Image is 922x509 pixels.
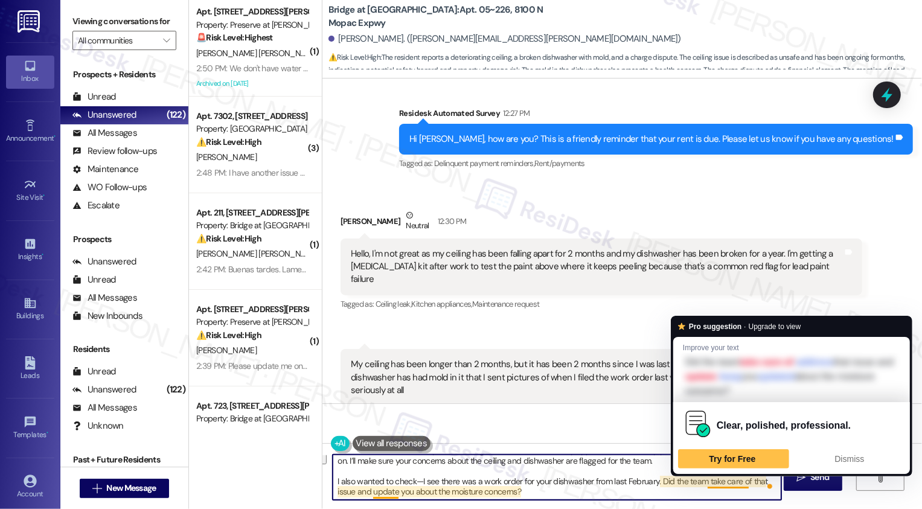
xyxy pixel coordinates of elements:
div: Maintenance [72,163,139,176]
div: (122) [164,380,188,399]
div: Property: Preserve at [PERSON_NAME][GEOGRAPHIC_DATA] [196,316,308,328]
span: Kitchen appliances , [411,299,472,309]
div: Prospects + Residents [60,68,188,81]
div: Apt. 723, [STREET_ADDRESS][PERSON_NAME] [196,400,308,412]
div: Unanswered [72,255,136,268]
div: Unknown [72,420,124,432]
i:  [163,36,170,45]
strong: ⚠️ Risk Level: High [196,136,261,147]
div: Hi [PERSON_NAME], how are you? This is a friendly reminder that your rent is due. Please let us k... [409,133,894,146]
div: [PERSON_NAME] [341,209,862,238]
span: Maintenance request [472,299,540,309]
div: Past + Future Residents [60,453,188,466]
a: Inbox [6,56,54,88]
a: Leads [6,353,54,385]
div: Hello, I'm not great as my ceiling has been falling apart for 2 months and my dishwasher has been... [351,248,843,286]
div: All Messages [72,292,137,304]
div: Apt. 211, [STREET_ADDRESS][PERSON_NAME] [196,206,308,219]
a: Templates • [6,412,54,444]
div: Residents [60,343,188,356]
div: Archived on [DATE] [195,76,309,91]
div: Unanswered [72,109,136,121]
span: • [43,191,45,200]
button: Send [784,464,842,491]
textarea: To enrich screen reader interactions, please activate Accessibility in Grammarly extension settings [333,455,781,500]
span: New Message [106,482,156,495]
a: Buildings [6,293,54,325]
strong: 🚨 Risk Level: Highest [196,32,273,43]
div: Unread [72,91,116,103]
img: ResiDesk Logo [18,10,42,33]
div: [PERSON_NAME]. ([PERSON_NAME][EMAIL_ADDRESS][PERSON_NAME][DOMAIN_NAME]) [328,33,681,45]
div: All Messages [72,127,137,139]
span: • [42,251,43,259]
span: • [54,132,56,141]
div: Review follow-ups [72,145,157,158]
div: Unanswered [72,383,136,396]
a: Insights • [6,234,54,266]
button: New Message [80,479,169,498]
b: Bridge at [GEOGRAPHIC_DATA]: Apt. 05~226, 8100 N Mopac Expwy [328,4,570,30]
strong: ⚠️ Risk Level: High [328,53,380,62]
div: Property: Bridge at [GEOGRAPHIC_DATA] [196,412,308,425]
span: : The resident reports a deteriorating ceiling, a broken dishwasher with mold, and a charge dispu... [328,51,922,90]
div: (122) [164,106,188,124]
div: 12:27 PM [500,107,530,120]
a: Account [6,471,54,504]
div: Unread [72,365,116,378]
strong: ⚠️ Risk Level: High [196,233,261,244]
span: [PERSON_NAME] [196,152,257,162]
div: Apt. [STREET_ADDRESS][PERSON_NAME] [196,5,308,18]
div: Tagged as: [399,155,913,172]
strong: ⚠️ Risk Level: High [196,330,261,341]
input: All communities [78,31,157,50]
div: 2:39 PM: Please update me on the water shut off [196,360,367,371]
div: Prospects [60,233,188,246]
div: WO Follow-ups [72,181,147,194]
div: Apt. [STREET_ADDRESS][PERSON_NAME] [196,303,308,316]
div: Neutral [403,209,431,234]
div: All Messages [72,402,137,414]
span: Ceiling leak , [376,299,412,309]
span: [PERSON_NAME] [196,345,257,356]
div: 2:48 PM: I have another issue my car was towed [DATE]. I never was told that I had to have it reg... [196,167,908,178]
div: Apt. 7302, [STREET_ADDRESS] [196,110,308,123]
div: 2:50 PM: We don't have water in the apartment [196,63,362,74]
span: [PERSON_NAME] [PERSON_NAME] [196,48,322,59]
div: 12:30 PM [435,215,467,228]
span: [PERSON_NAME] [PERSON_NAME] [196,248,319,259]
div: Property: Bridge at [GEOGRAPHIC_DATA] [196,219,308,232]
i:  [796,473,805,482]
div: Residesk Automated Survey [399,107,913,124]
div: Unread [72,274,116,286]
i:  [876,473,885,482]
div: My ceiling has been longer than 2 months, but it has been 2 months since I was last assured someo... [351,358,843,397]
span: • [46,429,48,437]
div: Escalate [72,199,120,212]
span: Delinquent payment reminders , [434,158,534,168]
label: Viewing conversations for [72,12,176,31]
div: Property: [GEOGRAPHIC_DATA] [196,123,308,135]
div: Property: Preserve at [PERSON_NAME][GEOGRAPHIC_DATA] [196,19,308,31]
div: New Inbounds [72,310,142,322]
span: Rent/payments [534,158,585,168]
i:  [92,484,101,493]
span: Send [810,471,829,484]
a: Site Visit • [6,174,54,207]
div: Tagged as: [341,295,862,313]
